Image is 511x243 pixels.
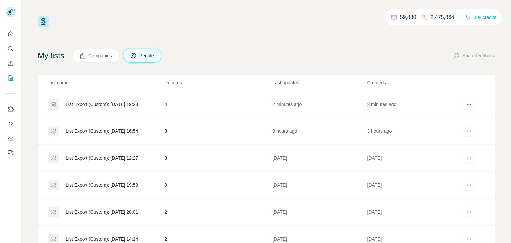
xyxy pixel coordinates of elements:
[165,79,272,86] p: Records
[465,13,496,22] button: Buy credits
[38,16,49,27] img: Surfe Logo
[5,103,16,115] button: Use Surfe on LinkedIn
[272,91,367,118] td: 2 minutes ago
[88,52,113,59] span: Companies
[38,50,64,61] h4: My lists
[272,118,367,145] td: 3 hours ago
[367,91,461,118] td: 2 minutes ago
[464,153,474,163] button: actions
[367,172,461,199] td: [DATE]
[66,128,138,134] div: List Export (Custom): [DATE] 16:54
[5,43,16,55] button: Search
[272,172,367,199] td: [DATE]
[272,199,367,226] td: [DATE]
[139,52,155,59] span: People
[367,79,461,86] p: Created at
[367,118,461,145] td: 3 hours ago
[5,72,16,84] button: My lists
[66,236,138,242] div: List Export (Custom): [DATE] 14:14
[164,118,272,145] td: 3
[5,147,16,159] button: Feedback
[5,132,16,144] button: Dashboard
[5,118,16,129] button: Use Surfe API
[272,79,366,86] p: Last updated
[453,52,495,59] button: Share feedback
[464,126,474,136] button: actions
[367,199,461,226] td: [DATE]
[66,155,138,161] div: List Export (Custom): [DATE] 12:27
[367,145,461,172] td: [DATE]
[400,13,416,21] p: 59,880
[464,99,474,110] button: actions
[5,57,16,69] button: Enrich CSV
[464,180,474,190] button: actions
[66,209,138,215] div: List Export (Custom): [DATE] 20:01
[66,101,138,108] div: List Export (Custom): [DATE] 19:28
[272,145,367,172] td: [DATE]
[5,28,16,40] button: Quick start
[164,172,272,199] td: 9
[431,13,454,21] p: 2,475,864
[164,91,272,118] td: 4
[164,199,272,226] td: 2
[464,207,474,217] button: actions
[66,182,138,188] div: List Export (Custom): [DATE] 19:59
[48,79,164,86] p: List name
[164,145,272,172] td: 3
